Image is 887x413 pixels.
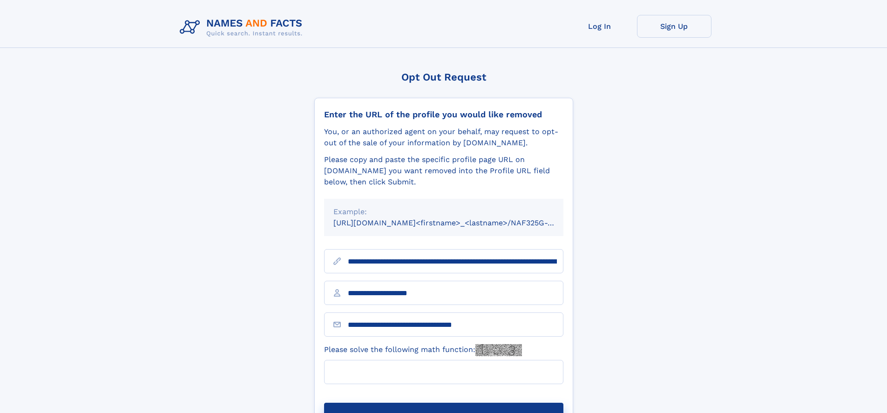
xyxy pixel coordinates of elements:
[324,109,563,120] div: Enter the URL of the profile you would like removed
[333,206,554,217] div: Example:
[637,15,711,38] a: Sign Up
[562,15,637,38] a: Log In
[176,15,310,40] img: Logo Names and Facts
[333,218,581,227] small: [URL][DOMAIN_NAME]<firstname>_<lastname>/NAF325G-xxxxxxxx
[324,154,563,188] div: Please copy and paste the specific profile page URL on [DOMAIN_NAME] you want removed into the Pr...
[324,344,522,356] label: Please solve the following math function:
[324,126,563,149] div: You, or an authorized agent on your behalf, may request to opt-out of the sale of your informatio...
[314,71,573,83] div: Opt Out Request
